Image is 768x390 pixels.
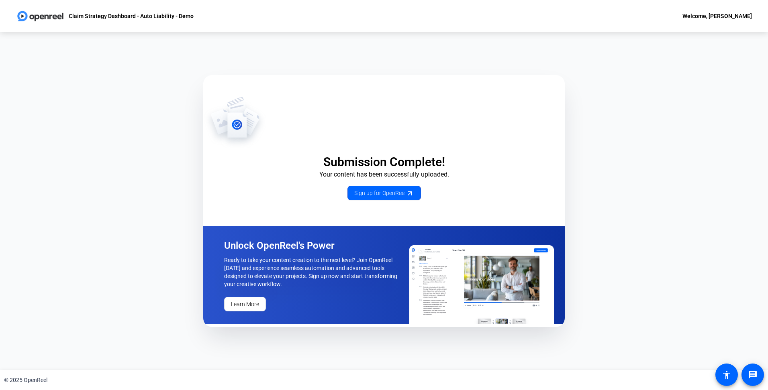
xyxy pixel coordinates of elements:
[748,370,758,380] mat-icon: message
[409,245,554,324] img: OpenReel
[224,297,266,311] a: Learn More
[224,239,400,252] p: Unlock OpenReel's Power
[224,256,400,288] p: Ready to take your content creation to the next level? Join OpenReel [DATE] and experience seamle...
[347,186,421,200] a: Sign up for OpenReel
[4,376,47,384] div: © 2025 OpenReel
[203,154,565,170] p: Submission Complete!
[722,370,731,380] mat-icon: accessibility
[354,189,414,197] span: Sign up for OpenReel
[203,170,565,179] p: Your content has been successfully uploaded.
[203,96,267,148] img: OpenReel
[231,300,259,309] span: Learn More
[16,8,65,24] img: OpenReel logo
[682,11,752,21] div: Welcome, [PERSON_NAME]
[69,11,194,21] p: Claim Strategy Dashboard - Auto Liability - Demo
